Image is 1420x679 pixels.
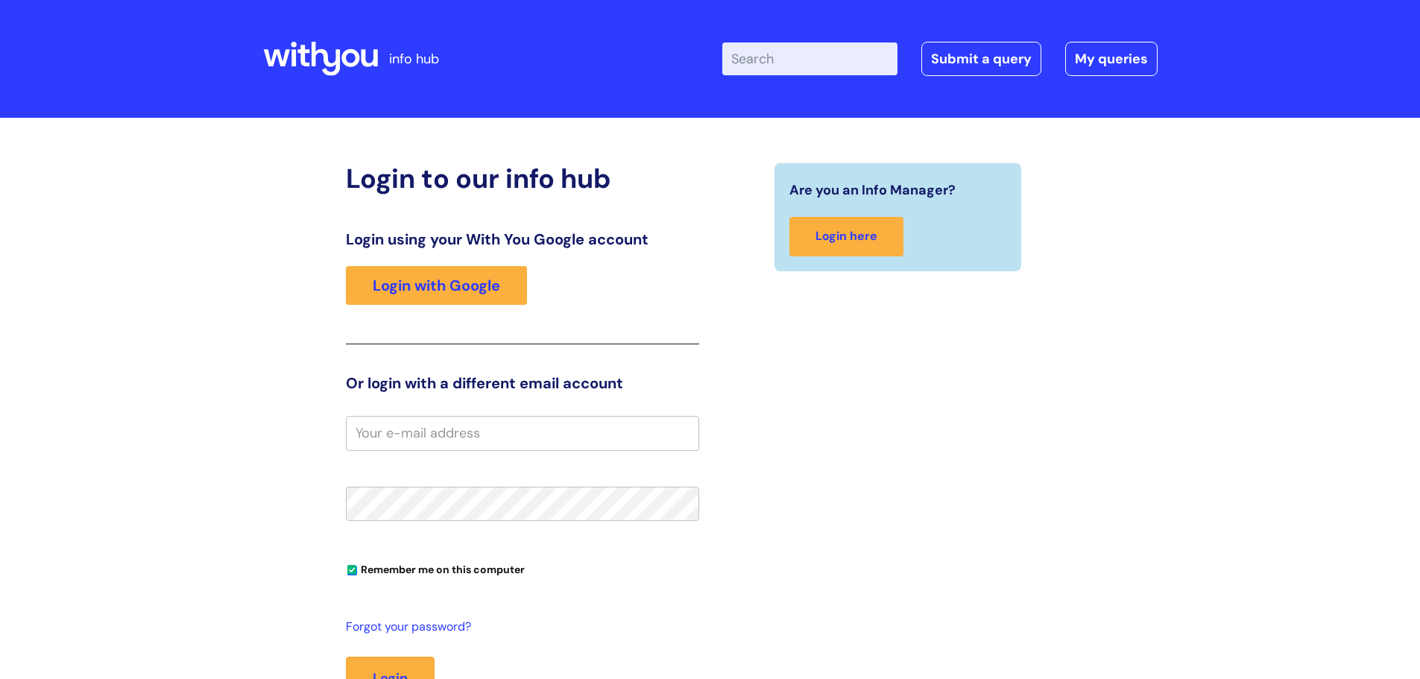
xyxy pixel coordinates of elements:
a: Login with Google [346,266,527,305]
a: My queries [1065,42,1158,76]
input: Your e-mail address [346,416,699,450]
div: You can uncheck this option if you're logging in from a shared device [346,557,699,581]
h3: Login using your With You Google account [346,230,699,248]
input: Remember me on this computer [347,566,357,575]
a: Submit a query [921,42,1041,76]
a: Forgot your password? [346,616,692,638]
label: Remember me on this computer [346,560,525,576]
span: Are you an Info Manager? [789,178,956,202]
a: Login here [789,217,903,256]
input: Search [722,42,897,75]
h2: Login to our info hub [346,162,699,195]
p: info hub [389,47,439,71]
h3: Or login with a different email account [346,374,699,392]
